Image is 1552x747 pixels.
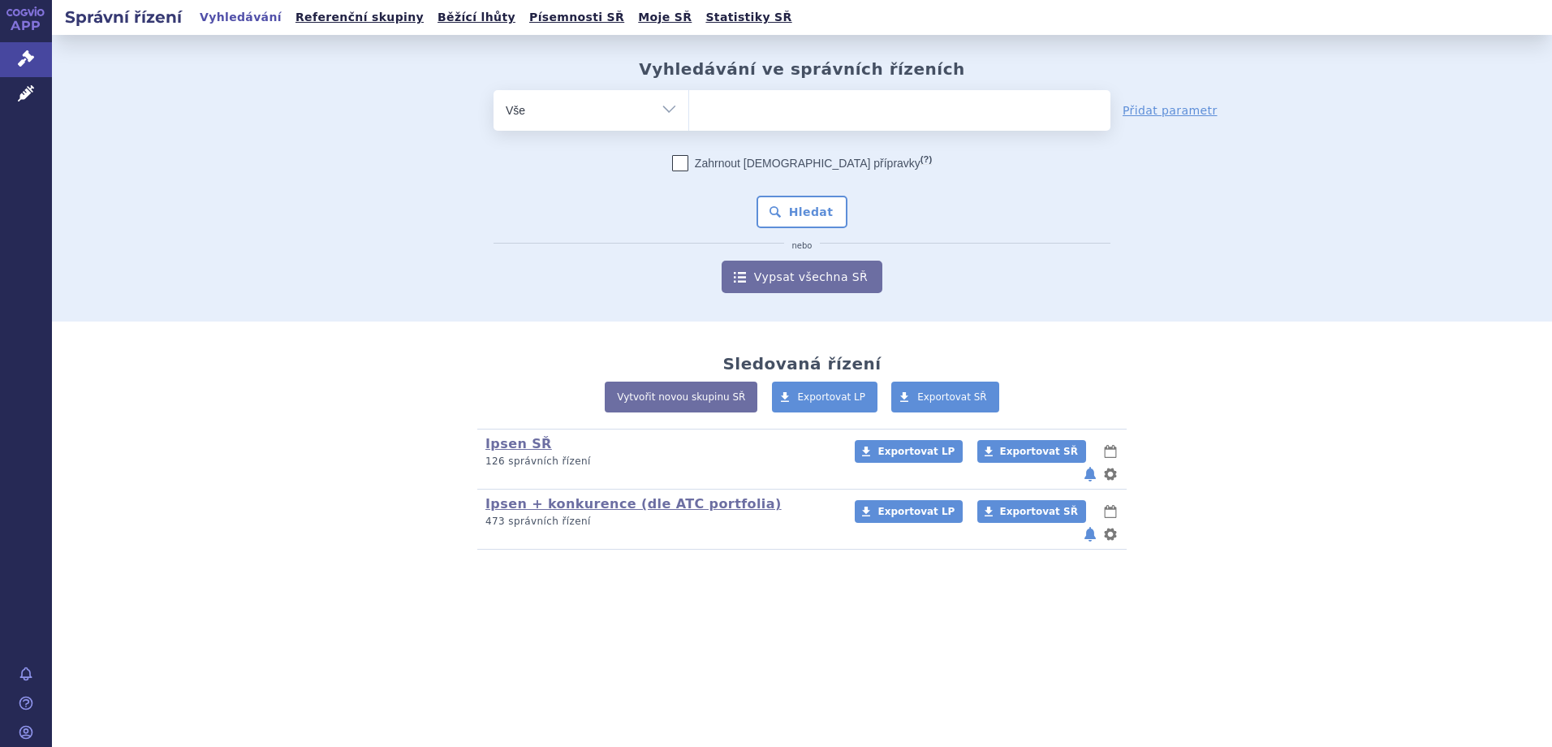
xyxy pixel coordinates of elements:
button: notifikace [1082,525,1098,544]
label: Zahrnout [DEMOGRAPHIC_DATA] přípravky [672,155,932,171]
span: Exportovat LP [877,506,955,517]
a: Exportovat SŘ [891,382,999,412]
a: Vypsat všechna SŘ [722,261,882,293]
span: Exportovat SŘ [917,391,987,403]
a: Vytvořit novou skupinu SŘ [605,382,757,412]
a: Moje SŘ [633,6,696,28]
button: lhůty [1102,502,1119,521]
a: Přidat parametr [1123,102,1218,119]
i: nebo [784,241,821,251]
a: Referenční skupiny [291,6,429,28]
span: Exportovat LP [877,446,955,457]
button: notifikace [1082,464,1098,484]
h2: Vyhledávání ve správních řízeních [639,59,965,79]
button: nastavení [1102,464,1119,484]
button: Hledat [757,196,848,228]
a: Exportovat SŘ [977,500,1086,523]
a: Vyhledávání [195,6,287,28]
p: 126 správních řízení [485,455,834,468]
a: Statistiky SŘ [701,6,796,28]
a: Exportovat LP [772,382,878,412]
abbr: (?) [920,154,932,165]
button: nastavení [1102,525,1119,544]
button: lhůty [1102,442,1119,461]
h2: Sledovaná řízení [722,354,881,373]
h2: Správní řízení [52,6,195,28]
span: Exportovat SŘ [1000,506,1078,517]
a: Exportovat LP [855,500,963,523]
span: Exportovat SŘ [1000,446,1078,457]
a: Ipsen + konkurence (dle ATC portfolia) [485,496,782,512]
span: Exportovat LP [798,391,866,403]
a: Ipsen SŘ [485,436,552,451]
a: Písemnosti SŘ [524,6,629,28]
a: Běžící lhůty [433,6,520,28]
p: 473 správních řízení [485,515,834,529]
a: Exportovat SŘ [977,440,1086,463]
a: Exportovat LP [855,440,963,463]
